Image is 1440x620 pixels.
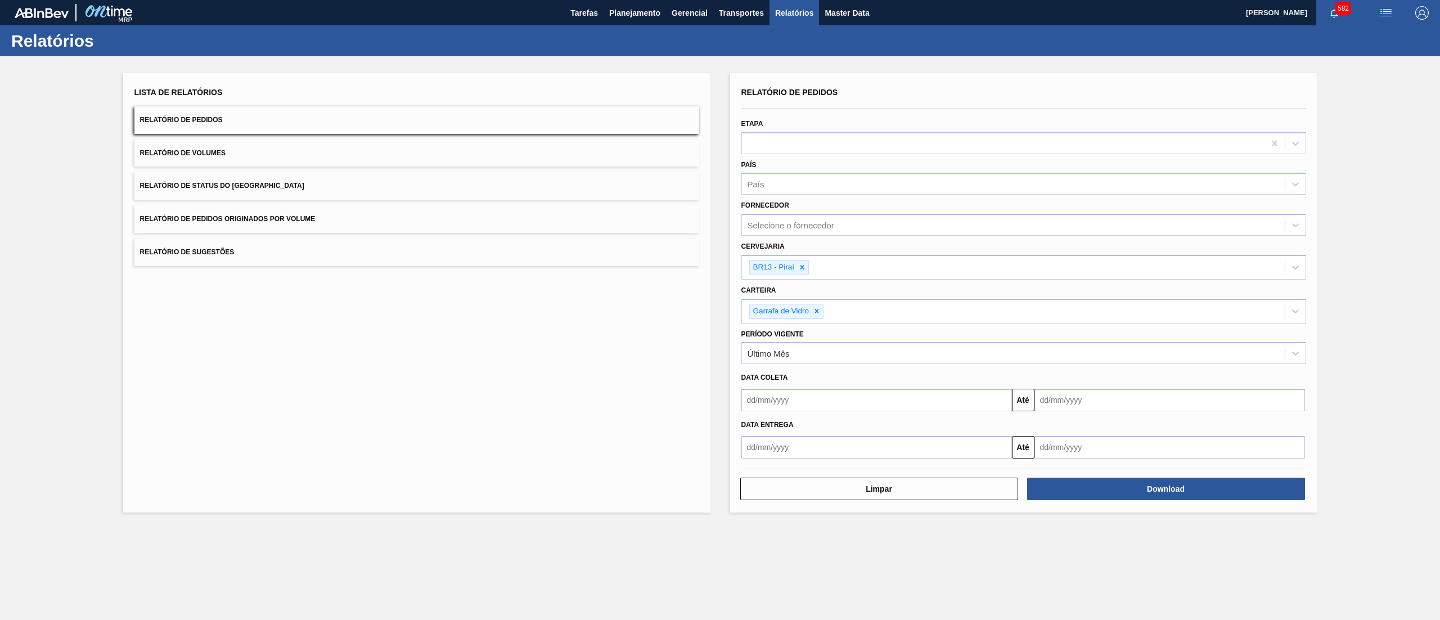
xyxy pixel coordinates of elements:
[741,286,776,294] label: Carteira
[1034,389,1305,411] input: dd/mm/yyyy
[11,34,211,47] h1: Relatórios
[140,215,316,223] span: Relatório de Pedidos Originados por Volume
[741,330,804,338] label: Período Vigente
[1012,436,1034,459] button: Até
[134,205,699,233] button: Relatório de Pedidos Originados por Volume
[741,88,838,97] span: Relatório de Pedidos
[825,6,869,20] span: Master Data
[570,6,598,20] span: Tarefas
[140,248,235,256] span: Relatório de Sugestões
[750,260,796,275] div: BR13 - Piraí
[134,172,699,200] button: Relatório de Status do [GEOGRAPHIC_DATA]
[134,106,699,134] button: Relatório de Pedidos
[140,149,226,157] span: Relatório de Volumes
[741,242,785,250] label: Cervejaria
[741,389,1012,411] input: dd/mm/yyyy
[1034,436,1305,459] input: dd/mm/yyyy
[1415,6,1429,20] img: Logout
[140,182,304,190] span: Relatório de Status do [GEOGRAPHIC_DATA]
[134,88,223,97] span: Lista de Relatórios
[748,179,764,189] div: País
[740,478,1018,500] button: Limpar
[741,161,757,169] label: País
[741,201,789,209] label: Fornecedor
[1335,2,1351,15] span: 582
[15,8,69,18] img: TNhmsLtSVTkK8tSr43FrP2fwEKptu5GPRR3wAAAABJRU5ErkJggg==
[1012,389,1034,411] button: Até
[1027,478,1305,500] button: Download
[741,436,1012,459] input: dd/mm/yyyy
[672,6,708,20] span: Gerencial
[134,140,699,167] button: Relatório de Volumes
[719,6,764,20] span: Transportes
[748,349,790,358] div: Último Mês
[140,116,223,124] span: Relatório de Pedidos
[1379,6,1393,20] img: userActions
[750,304,811,318] div: Garrafa de Vidro
[741,120,763,128] label: Etapa
[1316,5,1352,21] button: Notificações
[741,421,794,429] span: Data entrega
[748,221,834,230] div: Selecione o fornecedor
[609,6,660,20] span: Planejamento
[775,6,813,20] span: Relatórios
[134,239,699,266] button: Relatório de Sugestões
[741,374,788,381] span: Data coleta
